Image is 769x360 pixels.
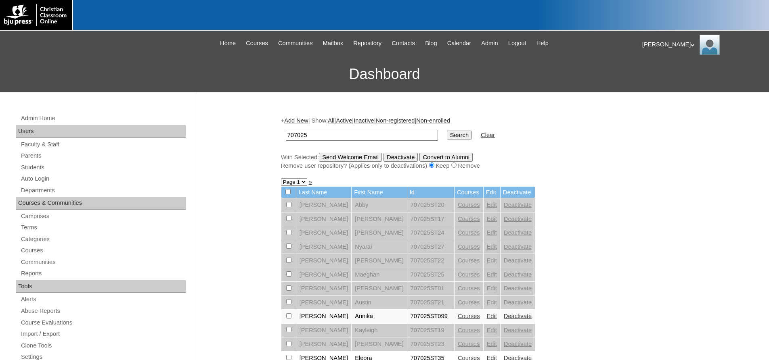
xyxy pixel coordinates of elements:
[216,39,240,48] a: Home
[504,39,530,48] a: Logout
[487,216,497,222] a: Edit
[278,39,313,48] span: Communities
[296,337,352,351] td: [PERSON_NAME]
[392,39,415,48] span: Contacts
[296,268,352,282] td: [PERSON_NAME]
[4,56,765,92] h3: Dashboard
[407,268,454,282] td: 707025ST25
[16,125,186,138] div: Users
[407,337,454,351] td: 707025ST23
[484,187,500,198] td: Edit
[4,4,68,26] img: logo-white.png
[388,39,419,48] a: Contacts
[20,162,186,173] a: Students
[458,216,480,222] a: Courses
[504,341,532,347] a: Deactivate
[20,174,186,184] a: Auto Login
[443,39,475,48] a: Calendar
[487,271,497,278] a: Edit
[458,243,480,250] a: Courses
[504,257,532,264] a: Deactivate
[352,268,407,282] td: Maeghan
[319,39,348,48] a: Mailbox
[20,306,186,316] a: Abuse Reports
[349,39,386,48] a: Repository
[296,324,352,337] td: [PERSON_NAME]
[296,282,352,295] td: [PERSON_NAME]
[487,299,497,306] a: Edit
[425,39,437,48] span: Blog
[504,216,532,222] a: Deactivate
[407,254,454,268] td: 707025ST22
[296,310,352,323] td: [PERSON_NAME]
[284,117,308,124] a: Add New
[642,35,761,55] div: [PERSON_NAME]
[504,327,532,333] a: Deactivate
[481,132,495,138] a: Clear
[20,223,186,233] a: Terms
[296,296,352,310] td: [PERSON_NAME]
[20,257,186,267] a: Communities
[352,337,407,351] td: [PERSON_NAME]
[20,329,186,339] a: Import / Export
[504,285,532,291] a: Deactivate
[447,131,472,139] input: Search
[20,139,186,150] a: Faculty & Staff
[407,324,454,337] td: 707025ST19
[319,153,382,162] input: Send Welcome Email
[407,187,454,198] td: Id
[477,39,502,48] a: Admin
[416,117,450,124] a: Non-enrolled
[20,185,186,196] a: Departments
[352,187,407,198] td: First Name
[352,198,407,212] td: Abby
[458,271,480,278] a: Courses
[508,39,526,48] span: Logout
[532,39,553,48] a: Help
[336,117,352,124] a: Active
[352,310,407,323] td: Annika
[296,254,352,268] td: [PERSON_NAME]
[352,226,407,240] td: [PERSON_NAME]
[296,226,352,240] td: [PERSON_NAME]
[487,202,497,208] a: Edit
[352,324,407,337] td: Kayleigh
[504,299,532,306] a: Deactivate
[407,296,454,310] td: 707025ST21
[458,341,480,347] a: Courses
[481,39,498,48] span: Admin
[407,240,454,254] td: 707025ST27
[407,212,454,226] td: 707025ST17
[487,341,497,347] a: Edit
[352,254,407,268] td: [PERSON_NAME]
[323,39,344,48] span: Mailbox
[487,257,497,264] a: Edit
[16,280,186,293] div: Tools
[501,187,535,198] td: Deactivate
[458,257,480,264] a: Courses
[458,285,480,291] a: Courses
[458,327,480,333] a: Courses
[504,313,532,319] a: Deactivate
[354,117,374,124] a: Inactive
[407,226,454,240] td: 707025ST24
[458,202,480,208] a: Courses
[419,153,473,162] input: Convert to Alumni
[281,117,681,170] div: + | Show: | | | |
[20,294,186,304] a: Alerts
[220,39,236,48] span: Home
[458,313,480,319] a: Courses
[487,229,497,236] a: Edit
[281,153,681,170] div: With Selected:
[296,187,352,198] td: Last Name
[536,39,549,48] span: Help
[407,198,454,212] td: 707025ST20
[487,285,497,291] a: Edit
[487,243,497,250] a: Edit
[309,179,312,185] a: »
[504,271,532,278] a: Deactivate
[700,35,720,55] img: Karen Lawton
[353,39,381,48] span: Repository
[20,151,186,161] a: Parents
[20,211,186,221] a: Campuses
